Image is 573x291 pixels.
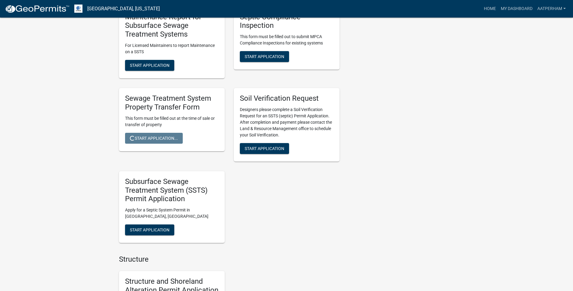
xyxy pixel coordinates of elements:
a: AATPerham [535,3,568,15]
a: Home [481,3,498,15]
button: Start Application... [125,133,183,144]
img: Otter Tail County, Minnesota [74,5,82,13]
span: Start Application [245,54,284,59]
h5: Maintenance Report for Subsurface Sewage Treatment Systems [125,13,219,39]
h5: Subsurface Sewage Treatment System (SSTS) Permit Application [125,177,219,203]
h5: Septic Compliance Inspection [240,13,333,30]
h5: Sewage Treatment System Property Transfer Form [125,94,219,112]
p: This form must be filled out to submit MPCA Compliance Inspections for existing systems [240,34,333,46]
button: Start Application [240,143,289,154]
p: This form must be filled out at the time of sale or transfer of property [125,115,219,128]
p: Designers please complete a Soil Verification Request for an SSTS (septic) Permit Application. Af... [240,106,333,138]
span: Start Application [130,63,169,68]
h5: Soil Verification Request [240,94,333,103]
span: Start Application [130,227,169,232]
p: Apply for a Septic System Permit in [GEOGRAPHIC_DATA], [GEOGRAPHIC_DATA] [125,207,219,220]
button: Start Application [240,51,289,62]
span: Start Application [245,146,284,151]
h4: Structure [119,255,340,264]
span: Start Application... [130,136,178,140]
button: Start Application [125,60,174,71]
button: Start Application [125,224,174,235]
a: My Dashboard [498,3,535,15]
p: For Licensed Maintainers to report Maintenance on a SSTS [125,42,219,55]
a: [GEOGRAPHIC_DATA], [US_STATE] [87,4,160,14]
